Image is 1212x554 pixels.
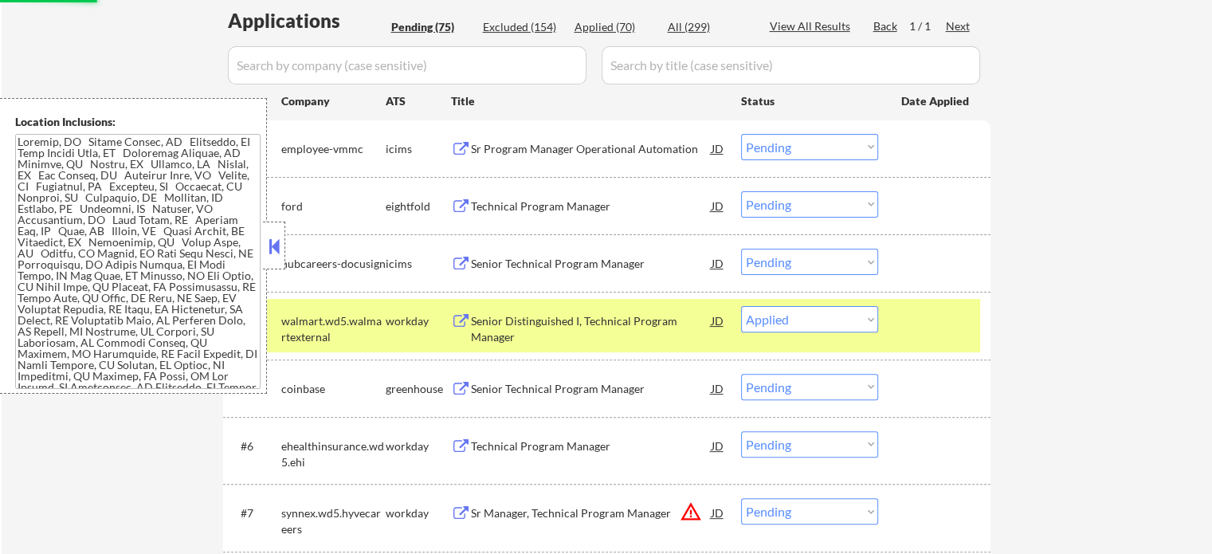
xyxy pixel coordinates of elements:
div: Date Applied [901,93,971,109]
div: 1 / 1 [909,18,946,34]
div: Status [741,86,878,115]
button: warning_amber [680,501,702,523]
div: Applications [228,11,386,30]
div: Excluded (154) [483,19,563,35]
div: workday [386,505,451,521]
div: Sr Program Manager Operational Automation [471,141,712,157]
div: Senior Technical Program Manager [471,256,712,272]
div: JD [710,431,726,460]
div: Company [281,93,386,109]
div: Technical Program Manager [471,438,712,454]
div: Pending (75) [391,19,471,35]
div: ford [281,198,386,214]
div: Senior Technical Program Manager [471,381,712,397]
div: View All Results [770,18,855,34]
div: employee-vmmc [281,141,386,157]
div: Next [946,18,971,34]
div: #6 [241,438,269,454]
div: Applied (70) [575,19,654,35]
div: JD [710,306,726,335]
div: eightfold [386,198,451,214]
div: JD [710,134,726,163]
div: Senior Distinguished I, Technical Program Manager [471,313,712,344]
div: synnex.wd5.hyvecareers [281,505,386,536]
div: Back [873,18,899,34]
div: #7 [241,505,269,521]
div: All (299) [668,19,747,35]
div: coinbase [281,381,386,397]
div: Location Inclusions: [15,114,261,130]
div: ehealthinsurance.wd5.ehi [281,438,386,470]
div: workday [386,438,451,454]
div: JD [710,498,726,527]
div: icims [386,141,451,157]
div: Title [451,93,726,109]
div: workday [386,313,451,329]
input: Search by title (case sensitive) [602,46,980,84]
div: JD [710,249,726,277]
div: JD [710,374,726,403]
div: greenhouse [386,381,451,397]
div: walmart.wd5.walmartexternal [281,313,386,344]
div: Sr Manager, Technical Program Manager [471,505,712,521]
div: hubcareers-docusign [281,256,386,272]
div: ATS [386,93,451,109]
div: Technical Program Manager [471,198,712,214]
div: JD [710,191,726,220]
input: Search by company (case sensitive) [228,46,586,84]
div: icims [386,256,451,272]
